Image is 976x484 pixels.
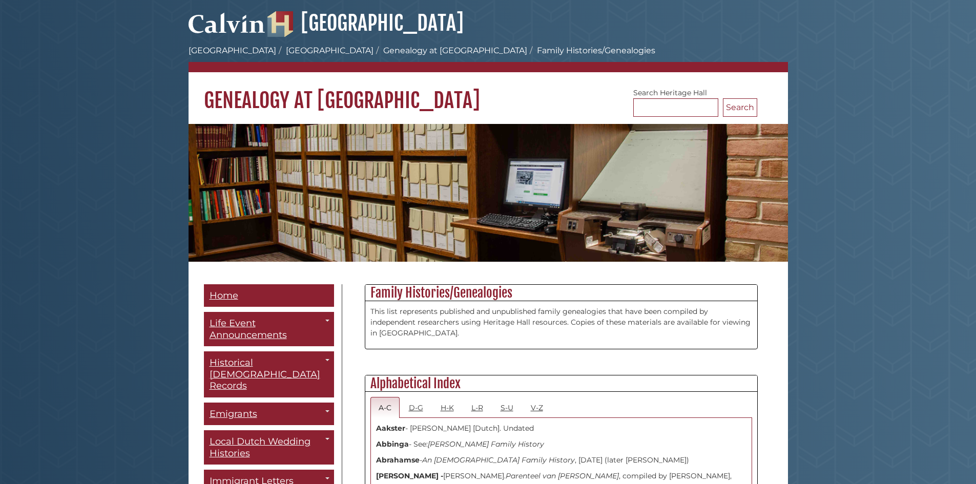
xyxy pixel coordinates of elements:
[376,439,746,450] p: - See:
[376,471,443,480] strong: [PERSON_NAME] -
[189,46,276,55] a: [GEOGRAPHIC_DATA]
[376,455,746,466] p: - , [DATE] (later [PERSON_NAME])
[432,397,462,418] a: H-K
[189,45,788,72] nav: breadcrumb
[286,46,373,55] a: [GEOGRAPHIC_DATA]
[267,10,464,36] a: [GEOGRAPHIC_DATA]
[210,408,257,419] span: Emigrants
[210,318,287,341] span: Life Event Announcements
[204,430,334,465] a: Local Dutch Wedding Histories
[210,357,320,391] span: Historical [DEMOGRAPHIC_DATA] Records
[376,423,746,434] p: - [PERSON_NAME] [Dutch]. Undated
[204,312,334,346] a: Life Event Announcements
[401,397,431,418] a: D-G
[376,439,409,449] strong: Abbinga
[527,45,655,57] li: Family Histories/Genealogies
[189,24,265,33] a: Calvin University
[204,284,334,307] a: Home
[204,403,334,426] a: Emigrants
[376,424,405,433] strong: Aakster
[365,375,757,392] h2: Alphabetical Index
[383,46,527,55] a: Genealogy at [GEOGRAPHIC_DATA]
[189,72,788,113] h1: Genealogy at [GEOGRAPHIC_DATA]
[210,290,238,301] span: Home
[267,11,293,37] img: Hekman Library Logo
[189,8,265,37] img: Calvin
[428,439,544,449] i: [PERSON_NAME] Family History
[365,285,757,301] h2: Family Histories/Genealogies
[210,436,310,459] span: Local Dutch Wedding Histories
[506,471,619,480] i: Parenteel van [PERSON_NAME]
[492,397,522,418] a: S-U
[370,306,752,339] p: This list represents published and unpublished family genealogies that have been compiled by inde...
[723,98,757,117] button: Search
[422,455,575,465] i: An [DEMOGRAPHIC_DATA] Family History
[523,397,551,418] a: V-Z
[463,397,491,418] a: L-R
[204,351,334,397] a: Historical [DEMOGRAPHIC_DATA] Records
[376,455,420,465] strong: Abrahamse
[370,397,400,418] a: A-C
